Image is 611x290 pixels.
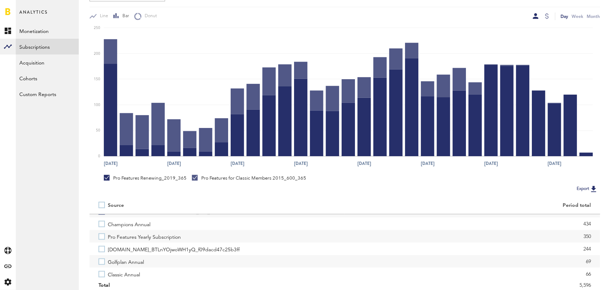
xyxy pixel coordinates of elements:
text: 200 [94,52,100,56]
text: [DATE] [231,161,244,167]
a: Acquisition [16,54,79,70]
span: Classic Annual [108,268,140,280]
div: Pro Features for Classic Members 2015_600_365 [192,175,306,181]
text: [DATE] [167,161,181,167]
div: 350 [354,231,591,242]
text: 100 [94,103,100,107]
div: 244 [354,244,591,255]
text: [DATE] [357,161,371,167]
a: Custom Reports [16,86,79,102]
text: 250 [94,26,100,30]
div: Pro Features Renewing_2019_365 [104,175,187,181]
span: Support [15,5,41,11]
div: Source [108,203,124,209]
div: Period total [354,203,591,209]
img: Export [590,185,598,193]
span: [DOMAIN_NAME]_BTLnYOjwoWH1yQ_f09dacd47c25b3ff [108,243,240,255]
span: Bar [119,13,129,19]
span: Donut [141,13,157,19]
text: [DATE] [104,161,117,167]
span: Analytics [19,8,48,23]
button: Export [575,184,600,194]
text: 50 [96,129,100,133]
text: [DATE] [421,161,434,167]
text: [DATE] [484,161,498,167]
text: 150 [94,78,100,81]
text: 0 [98,154,100,158]
span: Line [97,13,108,19]
div: 66 [354,269,591,280]
div: 434 [354,219,591,229]
span: Champions Annual [108,218,150,230]
div: 69 [354,256,591,267]
div: Month [587,13,600,20]
a: Cohorts [16,70,79,86]
span: Pro Features Yearly Subscription [108,230,181,243]
div: Week [572,13,583,20]
text: [DATE] [294,161,308,167]
a: Subscriptions [16,39,79,54]
div: Day [561,13,568,20]
a: Monetization [16,23,79,39]
text: [DATE] [548,161,561,167]
span: Golfplan Annual [108,255,144,268]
